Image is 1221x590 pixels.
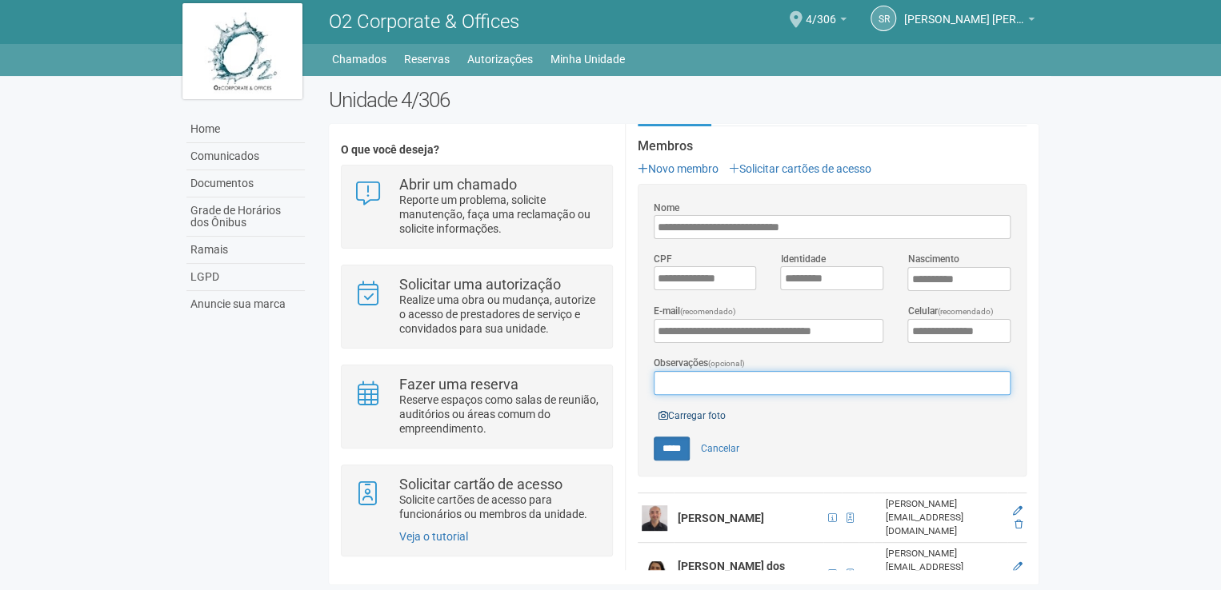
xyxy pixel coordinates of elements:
p: Reporte um problema, solicite manutenção, faça uma reclamação ou solicite informações. [399,193,600,236]
label: Celular [907,304,993,319]
a: Grade de Horários dos Ônibus [186,197,305,237]
span: O2 Corporate & Offices [329,10,519,33]
a: Comunicados [186,143,305,170]
a: Solicitar cartão de acesso Solicite cartões de acesso para funcionários ou membros da unidade. [354,477,599,521]
a: Anuncie sua marca [186,291,305,317]
label: Nascimento [907,252,959,266]
label: Nome [654,201,679,215]
a: SR [871,6,896,31]
strong: Abrir um chamado [399,176,517,193]
span: (recomendado) [680,307,736,316]
label: E-mail [654,304,736,319]
a: Excluir membro [1015,519,1023,530]
strong: Membros [638,139,1027,153]
a: Cancelar [692,437,748,460]
label: Observações [654,356,745,371]
a: 4/306 [806,15,847,28]
h2: Unidade 4/306 [329,88,1039,112]
p: Realize uma obra ou mudança, autorize o acesso de prestadores de serviço e convidados para sua un... [399,293,600,336]
a: Abrir um chamado Reporte um problema, solicite manutenção, faça uma reclamação ou solicite inform... [354,177,599,236]
a: Carregar foto [654,407,731,425]
a: Ramais [186,237,305,264]
img: user.png [642,561,667,587]
a: Novo membro [638,162,719,175]
a: Autorizações [467,48,533,70]
img: logo.jpg [182,3,302,99]
a: LGPD [186,264,305,291]
div: [PERSON_NAME][EMAIL_ADDRESS][DOMAIN_NAME] [886,497,1003,538]
a: Fazer uma reserva Reserve espaços como salas de reunião, auditórios ou áreas comum do empreendime... [354,377,599,436]
a: Solicitar uma autorização Realize uma obra ou mudança, autorize o acesso de prestadores de serviç... [354,277,599,336]
strong: Solicitar cartão de acesso [399,476,562,492]
strong: Solicitar uma autorização [399,276,561,293]
h4: O que você deseja? [341,144,612,156]
strong: Fazer uma reserva [399,376,518,393]
strong: [PERSON_NAME] dos [PERSON_NAME] [678,560,785,588]
label: CPF [654,252,672,266]
p: Reserve espaços como salas de reunião, auditórios ou áreas comum do empreendimento. [399,393,600,436]
a: Documentos [186,170,305,197]
a: Editar membro [1013,505,1023,516]
strong: [PERSON_NAME] [678,512,764,524]
span: (recomendado) [937,307,993,316]
span: (opcional) [708,359,745,368]
a: Minha Unidade [550,48,625,70]
a: Editar membro [1013,561,1023,572]
a: Home [186,116,305,143]
a: Solicitar cartões de acesso [729,162,871,175]
label: Identidade [780,252,825,266]
a: [PERSON_NAME] [PERSON_NAME] [PERSON_NAME] [904,15,1035,28]
a: Veja o tutorial [399,530,468,543]
a: Reservas [404,48,450,70]
img: user.png [642,505,667,531]
p: Solicite cartões de acesso para funcionários ou membros da unidade. [399,492,600,521]
a: Chamados [332,48,386,70]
